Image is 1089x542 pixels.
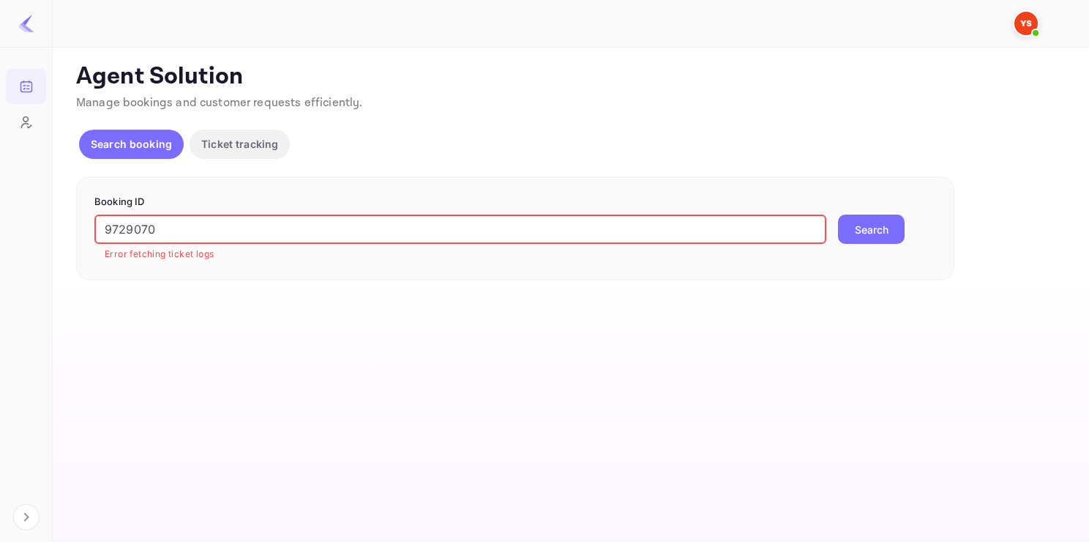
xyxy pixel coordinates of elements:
a: Customers [6,105,46,138]
a: Bookings [6,69,46,103]
button: Expand navigation [13,504,40,530]
img: Yandex Support [1014,12,1038,35]
img: LiteAPI [18,15,35,32]
p: Agent Solution [76,62,1063,92]
button: Search [838,215,905,244]
p: Error fetching ticket logs [105,247,816,261]
input: Enter Booking ID (e.g., 63782194) [94,215,826,244]
p: Search booking [91,136,172,152]
span: Manage bookings and customer requests efficiently. [76,95,363,111]
p: Ticket tracking [201,136,278,152]
p: Booking ID [94,195,936,209]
